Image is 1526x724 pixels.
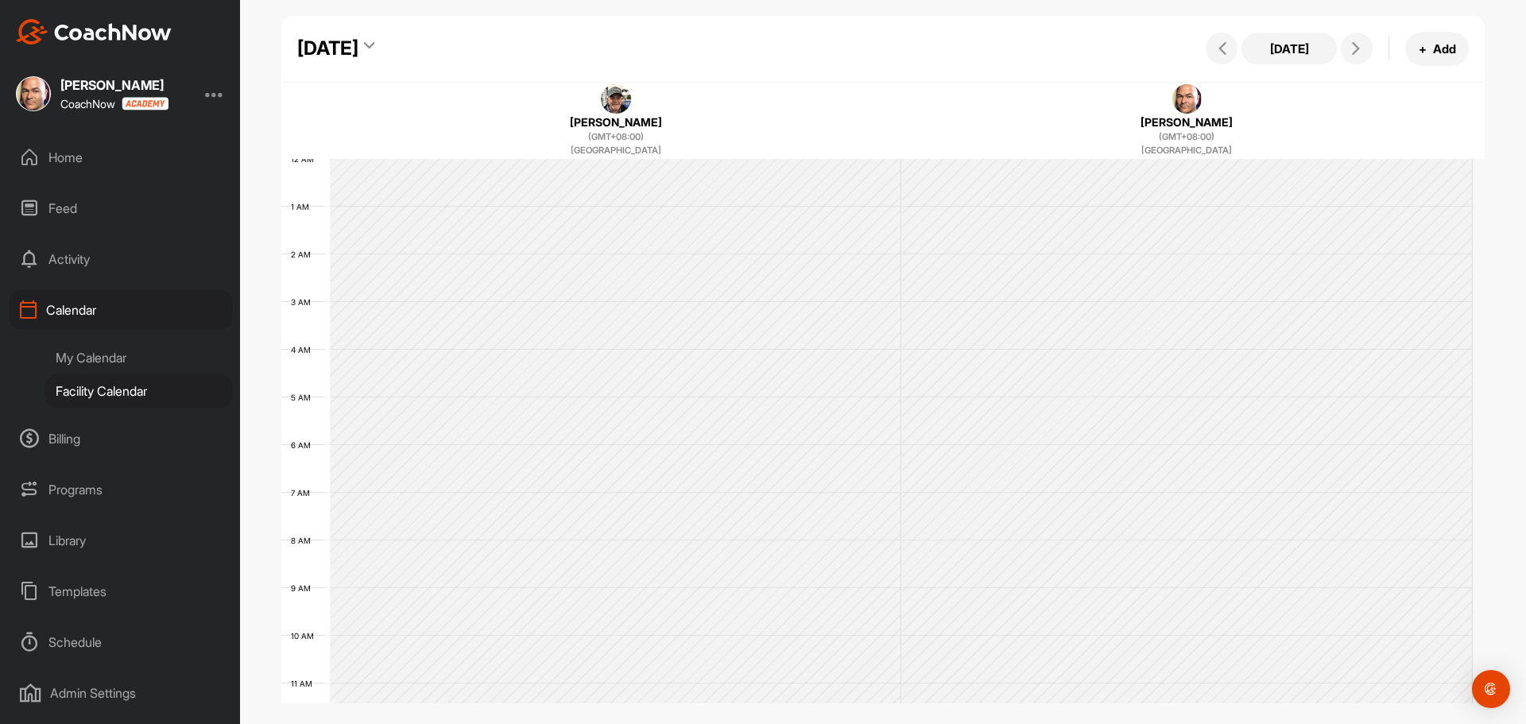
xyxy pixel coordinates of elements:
[281,154,330,164] div: 12 AM
[9,419,233,459] div: Billing
[9,470,233,509] div: Programs
[281,440,327,450] div: 6 AM
[281,393,327,402] div: 5 AM
[297,34,358,63] div: [DATE]
[281,583,327,593] div: 9 AM
[281,679,328,688] div: 11 AM
[16,19,172,45] img: CoachNow
[281,297,327,307] div: 3 AM
[281,631,330,641] div: 10 AM
[376,114,856,130] div: [PERSON_NAME]
[45,374,233,408] div: Facility Calendar
[1472,670,1510,708] div: Open Intercom Messenger
[1159,130,1214,144] span: (GMT+08:00)
[9,673,233,713] div: Admin Settings
[1419,41,1427,57] span: +
[16,76,51,111] img: square_ef4a24b180fd1b49d7eb2a9034446cb9.jpg
[9,521,233,560] div: Library
[281,202,325,211] div: 1 AM
[9,571,233,611] div: Templates
[9,290,233,330] div: Calendar
[60,79,168,91] div: [PERSON_NAME]
[9,622,233,662] div: Schedule
[281,345,327,354] div: 4 AM
[588,130,644,144] span: (GMT+08:00)
[1405,32,1469,66] button: +Add
[45,341,233,374] div: My Calendar
[601,84,631,114] img: square_cac399e08904f4b61a01a0671b01e02f.jpg
[1241,33,1337,64] button: [DATE]
[60,97,168,110] div: CoachNow
[571,144,661,157] span: [GEOGRAPHIC_DATA]
[281,250,327,259] div: 2 AM
[281,488,326,498] div: 7 AM
[9,188,233,228] div: Feed
[281,536,327,545] div: 8 AM
[1141,144,1232,157] span: [GEOGRAPHIC_DATA]
[9,239,233,279] div: Activity
[947,114,1427,130] div: [PERSON_NAME]
[122,97,168,110] img: CoachNow acadmey
[9,137,233,177] div: Home
[1172,84,1203,114] img: square_ef4a24b180fd1b49d7eb2a9034446cb9.jpg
